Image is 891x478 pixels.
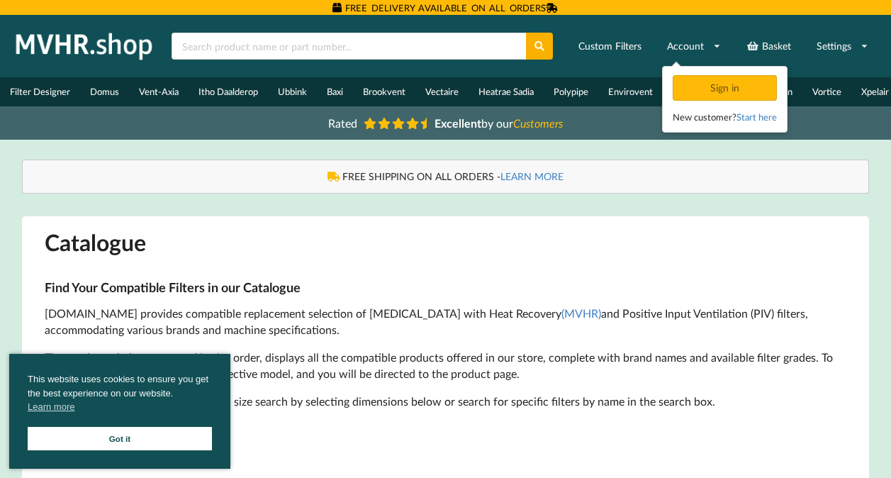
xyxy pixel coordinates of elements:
[268,77,317,106] a: Ubbink
[45,279,846,296] h3: Find Your Compatible Filters in our Catalogue
[45,306,846,338] p: [DOMAIN_NAME] provides compatible replacement selection of [MEDICAL_DATA] with Heat Recovery and ...
[673,75,777,101] div: Sign in
[353,77,415,106] a: Brookvent
[172,33,526,60] input: Search product name or part number...
[673,110,777,124] div: New customer?
[500,170,564,182] a: LEARN MORE
[10,28,159,64] img: mvhr.shop.png
[45,394,846,410] p: Alternatively, you can use our built-in size search by selecting dimensions below or search for s...
[28,400,74,414] a: cookies - Learn more
[807,33,878,59] a: Settings
[318,111,573,135] a: Rated Excellentby ourCustomers
[45,228,846,257] h1: Catalogue
[28,372,212,418] span: This website uses cookies to ensure you get the best experience on our website.
[737,33,800,59] a: Basket
[435,116,481,130] b: Excellent
[80,77,129,106] a: Domus
[513,116,563,130] i: Customers
[317,77,353,106] a: Baxi
[561,306,601,320] a: (MVHR)
[328,116,357,130] span: Rated
[129,77,189,106] a: Vent-Axia
[658,33,730,59] a: Account
[9,354,230,469] div: cookieconsent
[598,77,663,106] a: Envirovent
[544,77,598,106] a: Polypipe
[736,111,777,123] a: Start here
[415,77,469,106] a: Vectaire
[569,33,651,59] a: Custom Filters
[802,77,851,106] a: Vortice
[469,77,544,106] a: Heatrae Sadia
[673,82,780,94] a: Sign in
[45,350,846,382] p: The catalogue below, arranged in size order, displays all the compatible products offered in our ...
[28,427,212,450] a: Got it cookie
[37,169,853,184] div: FREE SHIPPING ON ALL ORDERS -
[435,116,563,130] span: by our
[189,77,268,106] a: Itho Daalderop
